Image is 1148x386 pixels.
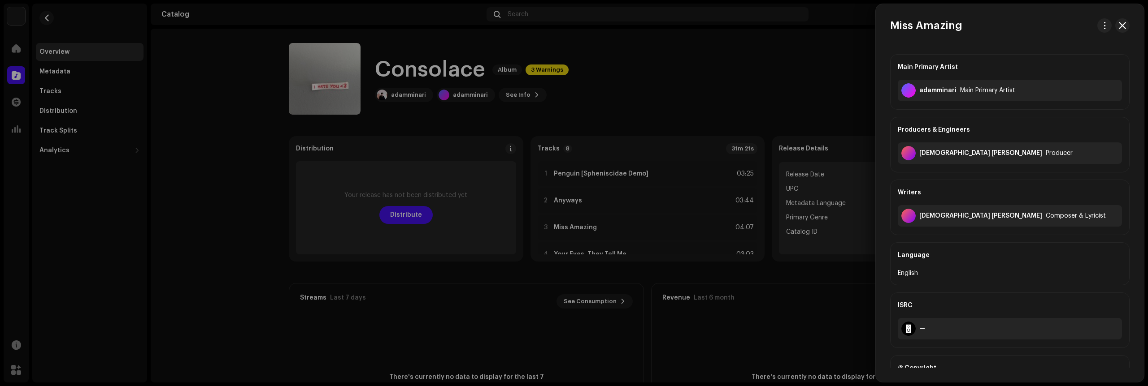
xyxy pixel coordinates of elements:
div: Ⓟ Copyright [898,356,1122,381]
div: English [898,268,1122,279]
div: Language [898,243,1122,268]
div: Producers & Engineers [898,117,1122,142]
div: Jesulem Adam Ebol [919,150,1042,157]
div: Writers [898,180,1122,205]
div: — [919,325,925,332]
div: Main Primary Artist [898,55,1122,80]
h3: Miss Amazing [890,18,962,33]
div: adamminari [919,87,957,94]
div: Main Primary Artist [960,87,1015,94]
div: Jesulem Adam Ebol [919,212,1042,219]
div: Producer [1046,150,1073,157]
div: ISRC [898,293,1122,318]
div: Composer & Lyricist [1046,212,1106,219]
